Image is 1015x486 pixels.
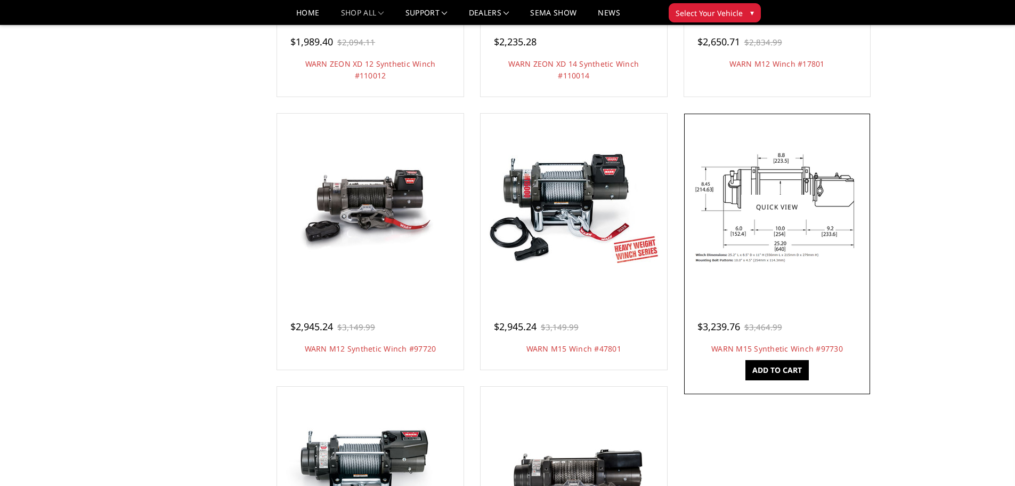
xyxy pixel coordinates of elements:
[598,9,620,25] a: News
[541,322,579,332] span: $3,149.99
[745,360,809,380] a: Add to Cart
[962,435,1015,486] iframe: Chat Widget
[526,344,621,354] a: WARN M15 Winch #47801
[669,3,761,22] button: Select Your Vehicle
[711,344,843,354] a: WARN M15 Synthetic Winch #97730
[508,59,639,81] a: WARN ZEON XD 14 Synthetic Winch #110014
[744,37,782,47] span: $2,834.99
[290,35,333,48] span: $1,989.40
[337,322,375,332] span: $3,149.99
[692,151,862,264] img: WARN M15 Synthetic Winch #97730
[483,116,664,298] a: WARN M15 Winch #47801 WARN M15 Winch #47801
[494,320,537,333] span: $2,945.24
[741,195,813,220] a: Quick view
[469,9,509,25] a: Dealers
[744,322,782,332] span: $3,464.99
[337,37,375,47] span: $2,094.11
[697,320,740,333] span: $3,239.76
[296,9,319,25] a: Home
[305,344,436,354] a: WARN M12 Synthetic Winch #97720
[305,59,436,81] a: WARN ZEON XD 12 Synthetic Winch #110012
[530,9,576,25] a: SEMA Show
[489,151,659,263] img: WARN M15 Winch #47801
[697,35,740,48] span: $2,650.71
[729,59,824,69] a: WARN M12 Winch #17801
[341,9,384,25] a: shop all
[290,320,333,333] span: $2,945.24
[676,7,743,19] span: Select Your Vehicle
[494,35,537,48] span: $2,235.28
[687,116,868,298] a: WARN M15 Synthetic Winch #97730 WARN M15 Synthetic Winch #97730
[280,116,461,298] a: WARN M12 Synthetic Winch #97720 WARN M12 Synthetic Winch #97720
[405,9,448,25] a: Support
[750,7,754,18] span: ▾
